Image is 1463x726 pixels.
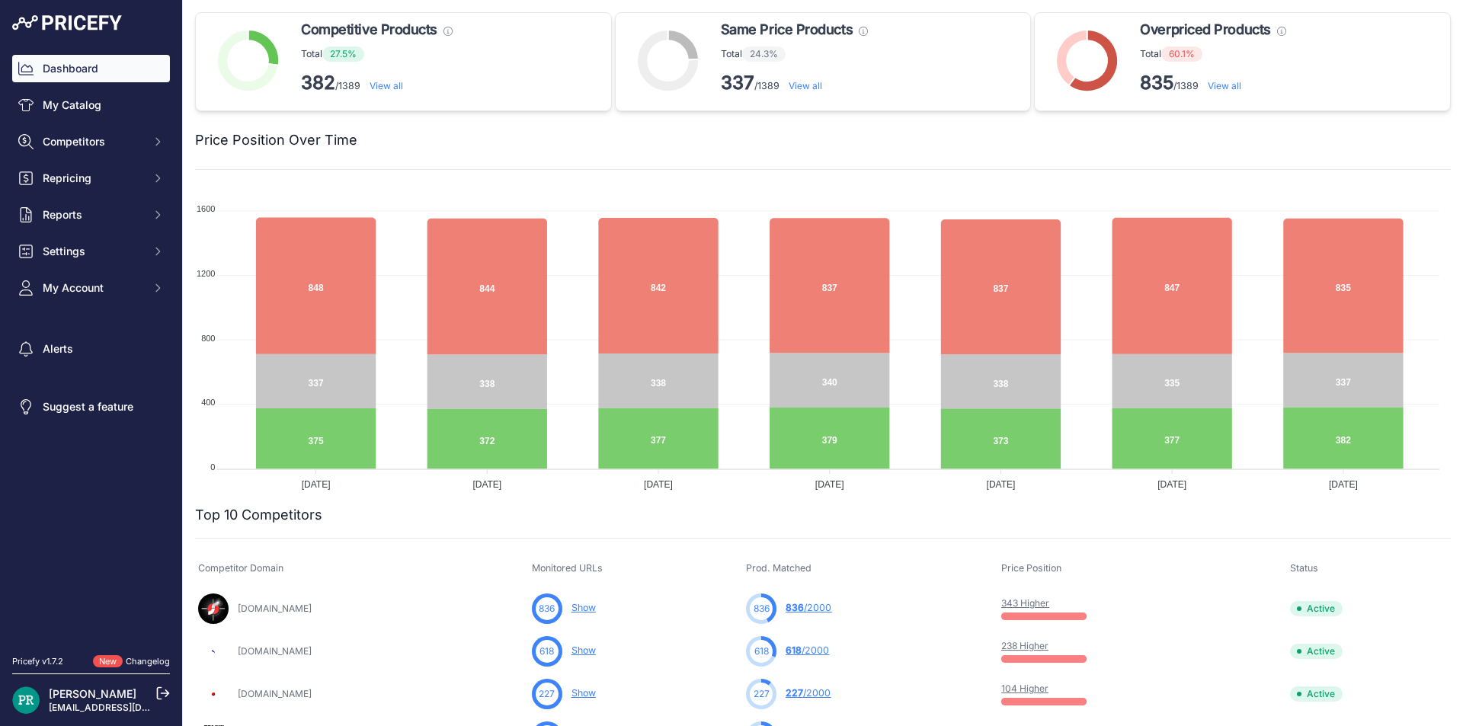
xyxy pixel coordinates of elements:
tspan: [DATE] [1157,479,1186,490]
span: New [93,655,123,668]
tspan: 0 [210,462,215,472]
a: Show [571,687,596,699]
tspan: 400 [201,398,215,407]
a: View all [370,80,403,91]
span: Competitors [43,134,142,149]
span: 60.1% [1161,46,1202,62]
span: Status [1290,562,1318,574]
tspan: [DATE] [815,479,844,490]
a: [DOMAIN_NAME] [238,688,312,699]
span: 227 [786,687,803,699]
a: 618/2000 [786,644,829,656]
img: Pricefy Logo [12,15,122,30]
a: View all [789,80,822,91]
p: Total [301,46,453,62]
a: 238 Higher [1001,640,1048,651]
tspan: 800 [201,334,215,343]
a: Show [571,602,596,613]
a: [EMAIL_ADDRESS][DOMAIN_NAME] [49,702,208,713]
span: Active [1290,601,1343,616]
a: [PERSON_NAME] [49,687,136,700]
span: Overpriced Products [1140,19,1270,40]
span: Competitive Products [301,19,437,40]
a: 836/2000 [786,602,831,613]
tspan: 1600 [197,204,215,213]
span: Active [1290,644,1343,659]
span: My Account [43,280,142,296]
h2: Price Position Over Time [195,130,357,151]
div: Pricefy v1.7.2 [12,655,63,668]
span: Price Position [1001,562,1061,574]
a: Changelog [126,656,170,667]
p: Total [1140,46,1285,62]
a: Dashboard [12,55,170,82]
span: Settings [43,244,142,259]
span: 24.3% [742,46,786,62]
a: 343 Higher [1001,597,1049,609]
button: My Account [12,274,170,302]
span: 227 [539,687,555,701]
span: 618 [754,644,769,658]
span: 836 [539,602,555,616]
p: /1389 [301,71,453,95]
button: Competitors [12,128,170,155]
span: 618 [539,644,554,658]
span: 27.5% [322,46,364,62]
tspan: [DATE] [1329,479,1358,490]
span: Prod. Matched [746,562,812,574]
tspan: [DATE] [472,479,501,490]
span: Monitored URLs [532,562,603,574]
a: My Catalog [12,91,170,119]
p: /1389 [721,71,868,95]
span: Competitor Domain [198,562,283,574]
tspan: [DATE] [644,479,673,490]
button: Settings [12,238,170,265]
tspan: [DATE] [302,479,331,490]
h2: Top 10 Competitors [195,504,322,526]
a: 104 Higher [1001,683,1048,694]
p: Total [721,46,868,62]
span: 227 [754,687,770,701]
button: Repricing [12,165,170,192]
strong: 337 [721,72,754,94]
span: Active [1290,686,1343,702]
a: [DOMAIN_NAME] [238,603,312,614]
span: 836 [754,602,770,616]
strong: 835 [1140,72,1173,94]
tspan: [DATE] [987,479,1016,490]
a: View all [1208,80,1241,91]
span: 618 [786,644,802,656]
tspan: 1200 [197,269,215,278]
a: 227/2000 [786,687,831,699]
p: /1389 [1140,71,1285,95]
a: Alerts [12,335,170,363]
nav: Sidebar [12,55,170,637]
span: Same Price Products [721,19,853,40]
a: [DOMAIN_NAME] [238,645,312,657]
button: Reports [12,201,170,229]
span: Reports [43,207,142,222]
a: Show [571,644,596,656]
span: Repricing [43,171,142,186]
a: Suggest a feature [12,393,170,421]
strong: 382 [301,72,335,94]
span: 836 [786,602,804,613]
